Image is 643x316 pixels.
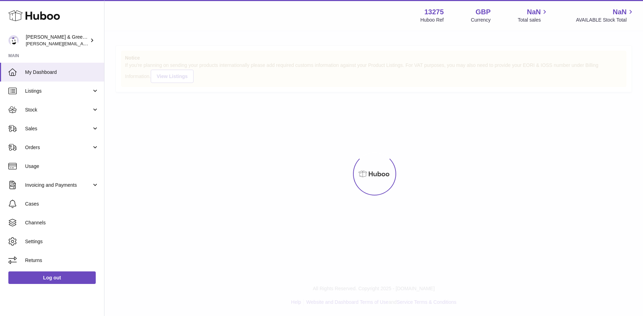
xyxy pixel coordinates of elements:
[518,17,549,23] span: Total sales
[424,7,444,17] strong: 13275
[25,69,99,76] span: My Dashboard
[26,34,88,47] div: [PERSON_NAME] & Green Ltd
[576,17,635,23] span: AVAILABLE Stock Total
[25,144,92,151] span: Orders
[576,7,635,23] a: NaN AVAILABLE Stock Total
[476,7,491,17] strong: GBP
[25,163,99,170] span: Usage
[8,271,96,284] a: Log out
[25,238,99,245] span: Settings
[25,219,99,226] span: Channels
[471,17,491,23] div: Currency
[25,107,92,113] span: Stock
[25,201,99,207] span: Cases
[25,88,92,94] span: Listings
[518,7,549,23] a: NaN Total sales
[25,125,92,132] span: Sales
[527,7,541,17] span: NaN
[26,41,140,46] span: [PERSON_NAME][EMAIL_ADDRESS][DOMAIN_NAME]
[25,257,99,264] span: Returns
[8,35,19,46] img: ellen@bluebadgecompany.co.uk
[421,17,444,23] div: Huboo Ref
[25,182,92,188] span: Invoicing and Payments
[613,7,627,17] span: NaN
